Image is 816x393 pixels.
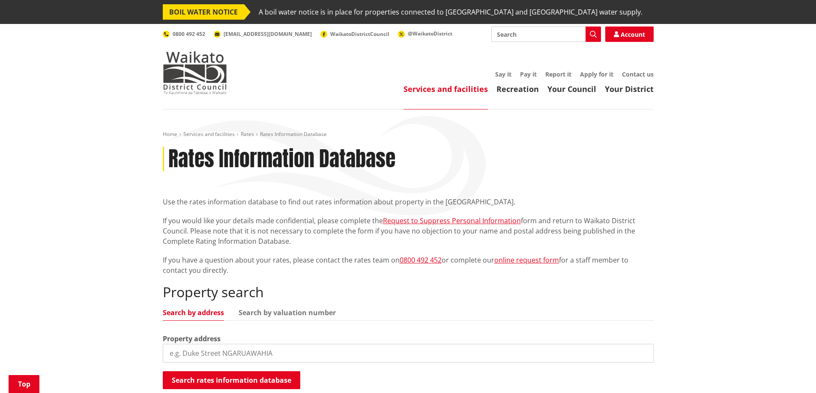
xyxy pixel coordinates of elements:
[404,84,488,94] a: Services and facilities
[239,309,336,316] a: Search by valuation number
[520,70,537,78] a: Pay it
[241,130,254,138] a: Rates
[330,30,389,38] span: WaikatoDistrictCouncil
[163,284,654,300] h2: Property search
[214,30,312,38] a: [EMAIL_ADDRESS][DOMAIN_NAME]
[163,30,205,38] a: 0800 492 452
[163,371,300,389] button: Search rates information database
[547,84,596,94] a: Your Council
[173,30,205,38] span: 0800 492 452
[163,131,654,138] nav: breadcrumb
[495,70,511,78] a: Say it
[9,375,39,393] a: Top
[183,130,235,138] a: Services and facilities
[224,30,312,38] span: [EMAIL_ADDRESS][DOMAIN_NAME]
[605,27,654,42] a: Account
[163,344,654,363] input: e.g. Duke Street NGARUAWAHIA
[580,70,613,78] a: Apply for it
[260,130,327,138] span: Rates Information Database
[491,27,601,42] input: Search input
[408,30,452,37] span: @WaikatoDistrict
[163,4,244,20] span: BOIL WATER NOTICE
[163,130,177,138] a: Home
[494,255,559,265] a: online request form
[622,70,654,78] a: Contact us
[163,255,654,275] p: If you have a question about your rates, please contact the rates team on or complete our for a s...
[163,334,221,344] label: Property address
[383,216,521,225] a: Request to Suppress Personal Information
[163,216,654,246] p: If you would like your details made confidential, please complete the form and return to Waikato ...
[398,30,452,37] a: @WaikatoDistrict
[163,197,654,207] p: Use the rates information database to find out rates information about property in the [GEOGRAPHI...
[400,255,442,265] a: 0800 492 452
[545,70,571,78] a: Report it
[320,30,389,38] a: WaikatoDistrictCouncil
[168,147,395,171] h1: Rates Information Database
[163,309,224,316] a: Search by address
[496,84,539,94] a: Recreation
[605,84,654,94] a: Your District
[163,51,227,94] img: Waikato District Council - Te Kaunihera aa Takiwaa o Waikato
[259,4,643,20] span: A boil water notice is in place for properties connected to [GEOGRAPHIC_DATA] and [GEOGRAPHIC_DAT...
